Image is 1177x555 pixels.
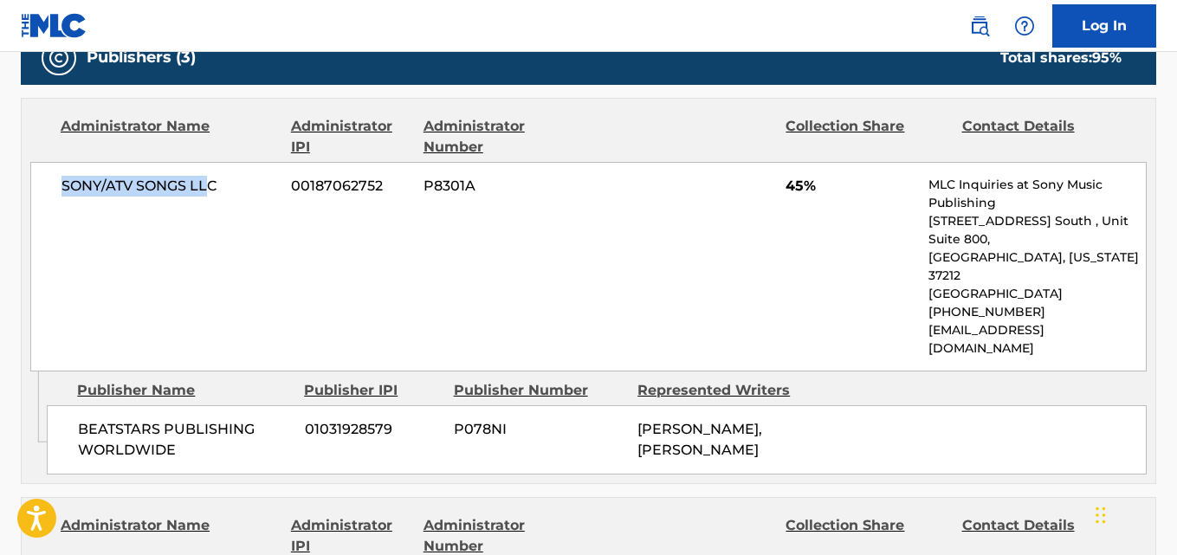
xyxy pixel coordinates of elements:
[1092,49,1122,66] span: 95 %
[1007,9,1042,43] div: Help
[49,48,69,68] img: Publishers
[928,176,1146,212] p: MLC Inquiries at Sony Music Publishing
[305,419,441,440] span: 01031928579
[291,176,411,197] span: 00187062752
[928,212,1146,248] p: [STREET_ADDRESS] South , Unit Suite 800,
[962,116,1125,158] div: Contact Details
[454,380,625,401] div: Publisher Number
[77,380,291,401] div: Publisher Name
[21,13,87,38] img: MLC Logo
[454,419,624,440] span: P078NI
[291,116,411,158] div: Administrator IPI
[637,421,762,458] span: [PERSON_NAME], [PERSON_NAME]
[786,176,915,197] span: 45%
[87,48,196,68] h5: Publishers (3)
[1096,489,1106,541] div: Drag
[962,9,997,43] a: Public Search
[928,303,1146,321] p: [PHONE_NUMBER]
[1052,4,1156,48] a: Log In
[61,176,278,197] span: SONY/ATV SONGS LLC
[1090,472,1177,555] iframe: Chat Widget
[969,16,990,36] img: search
[1014,16,1035,36] img: help
[786,116,948,158] div: Collection Share
[61,116,278,158] div: Administrator Name
[424,116,586,158] div: Administrator Number
[1000,48,1122,68] div: Total shares:
[637,380,809,401] div: Represented Writers
[304,380,440,401] div: Publisher IPI
[424,176,586,197] span: P8301A
[928,321,1146,358] p: [EMAIL_ADDRESS][DOMAIN_NAME]
[928,248,1146,285] p: [GEOGRAPHIC_DATA], [US_STATE] 37212
[928,285,1146,303] p: [GEOGRAPHIC_DATA]
[78,419,292,461] span: BEATSTARS PUBLISHING WORLDWIDE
